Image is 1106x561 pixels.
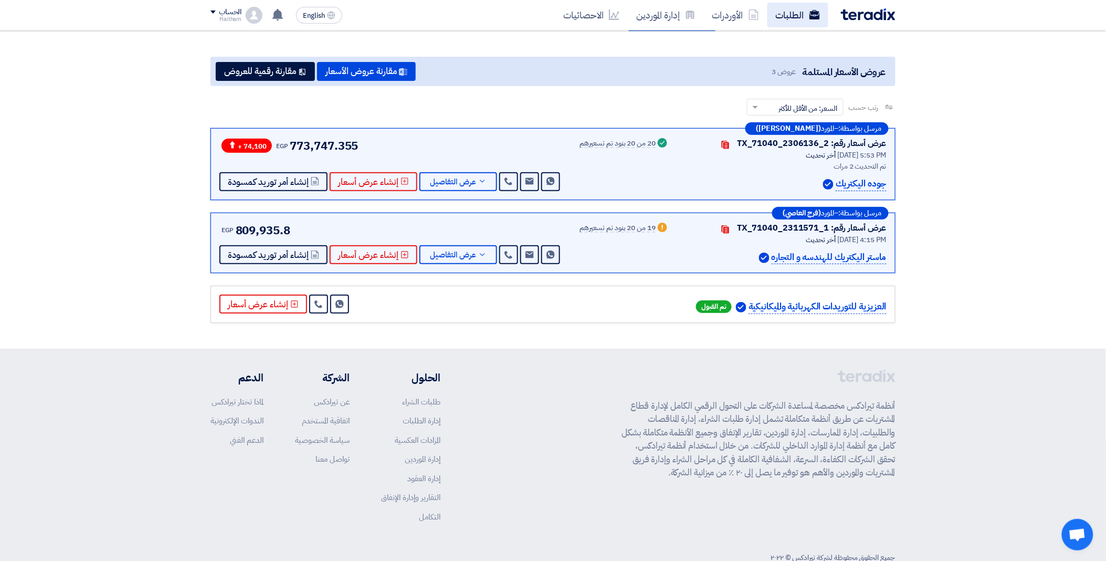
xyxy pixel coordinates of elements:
[295,434,350,446] a: سياسة الخصوصية
[836,177,887,191] p: جوده اليكتريك
[839,125,882,132] span: مرسل بواسطة:
[756,125,821,132] b: ([PERSON_NAME])
[841,8,896,20] img: Teradix logo
[303,12,325,19] span: English
[430,178,476,186] span: عرض التفاصيل
[338,251,398,259] span: إنشاء عرض أسعار
[419,172,497,191] button: عرض التفاصيل
[246,7,262,24] img: profile_test.png
[219,172,328,191] button: إنشاء أمر توريد كمسودة
[737,137,887,150] div: عرض أسعار رقم: TX_71040_2306136_2
[772,66,796,77] span: عروض 3
[210,370,264,386] li: الدعم
[759,253,770,263] img: Verified Account
[767,3,828,27] a: الطلبات
[823,179,834,190] img: Verified Account
[736,302,746,313] img: Verified Account
[580,224,656,233] div: 19 من 20 بنود تم تسعيرهم
[210,415,264,427] a: الندوات الإلكترونية
[330,245,417,264] button: إنشاء عرض أسعار
[821,125,835,132] span: المورد
[395,434,440,446] a: المزادات العكسية
[806,234,836,245] span: أخر تحديث
[228,178,309,186] span: إنشاء أمر توريد كمسودة
[737,222,887,234] div: عرض أسعار رقم: TX_71040_2311571_1
[236,222,290,239] span: 809,935.8
[806,150,836,161] span: أخر تحديث
[296,7,342,24] button: English
[330,172,417,191] button: إنشاء عرض أسعار
[314,396,350,408] a: عن تيرادكس
[772,251,887,265] p: ماستر اليكتريك للهندسه و التجاره
[212,396,264,408] a: لماذا تختار تيرادكس
[338,178,398,186] span: إنشاء عرض أسعار
[745,122,889,135] div: –
[222,225,234,235] span: EGP
[430,251,476,259] span: عرض التفاصيل
[315,453,350,465] a: تواصل معنا
[381,370,440,386] li: الحلول
[210,16,241,22] div: Haitham
[405,453,440,465] a: إدارة الموردين
[580,140,656,148] div: 20 من 20 بنود تم تسعيرهم
[222,139,272,153] span: + 74,100
[276,141,288,151] span: EGP
[849,102,879,113] span: رتب حسب
[403,415,440,427] a: إدارة الطلبات
[749,300,887,314] p: العزيزية للتوريدات الكهربائية والميكانيكية
[803,65,886,79] span: عروض الأسعار المستلمة
[295,370,350,386] li: الشركة
[821,210,835,217] span: المورد
[555,3,628,27] a: الاحصائيات
[783,210,821,217] b: (فرج العاصي)
[696,300,732,313] span: تم القبول
[839,210,882,217] span: مرسل بواسطة:
[290,137,359,154] span: 773,747.355
[628,3,704,27] a: إدارة الموردين
[228,251,309,259] span: إنشاء أمر توريد كمسودة
[381,492,440,503] a: التقارير وإدارة الإنفاق
[837,150,887,161] span: [DATE] 5:53 PM
[219,295,307,314] button: إنشاء عرض أسعار
[682,161,887,172] div: تم التحديث 2 مرات
[837,234,887,245] span: [DATE] 4:15 PM
[230,434,264,446] a: الدعم الفني
[622,399,896,480] p: أنظمة تيرادكس مخصصة لمساعدة الشركات على التحول الرقمي الكامل لإدارة قطاع المشتريات عن طريق أنظمة ...
[219,8,241,17] div: الحساب
[1062,519,1093,550] a: Open chat
[704,3,767,27] a: الأوردرات
[219,245,328,264] button: إنشاء أمر توريد كمسودة
[317,62,416,81] button: مقارنة عروض الأسعار
[407,473,440,484] a: إدارة العقود
[402,396,440,408] a: طلبات الشراء
[302,415,350,427] a: اتفاقية المستخدم
[772,207,889,220] div: –
[419,511,440,523] a: التكامل
[779,103,838,114] span: السعر: من الأقل للأكثر
[216,62,315,81] button: مقارنة رقمية للعروض
[419,245,497,264] button: عرض التفاصيل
